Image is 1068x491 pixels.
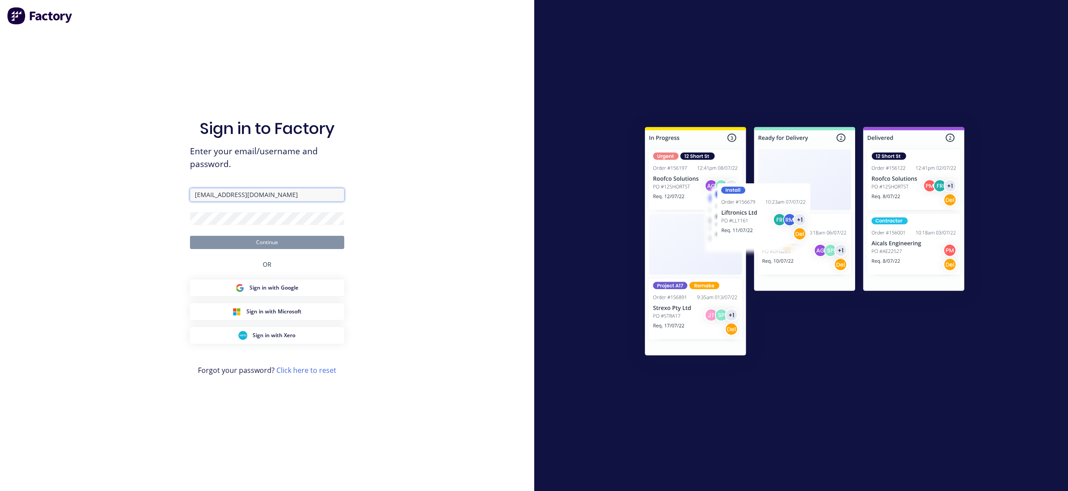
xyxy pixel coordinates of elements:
[263,249,272,279] div: OR
[198,365,336,376] span: Forgot your password?
[190,236,344,249] button: Continue
[190,279,344,296] button: Google Sign inSign in with Google
[7,7,73,25] img: Factory
[253,331,295,339] span: Sign in with Xero
[249,284,298,292] span: Sign in with Google
[200,119,335,138] h1: Sign in to Factory
[238,331,247,340] img: Xero Sign in
[235,283,244,292] img: Google Sign in
[625,109,984,376] img: Sign in
[190,303,344,320] button: Microsoft Sign inSign in with Microsoft
[190,327,344,344] button: Xero Sign inSign in with Xero
[232,307,241,316] img: Microsoft Sign in
[190,145,344,171] span: Enter your email/username and password.
[276,365,336,375] a: Click here to reset
[246,308,301,316] span: Sign in with Microsoft
[190,188,344,201] input: Email/Username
